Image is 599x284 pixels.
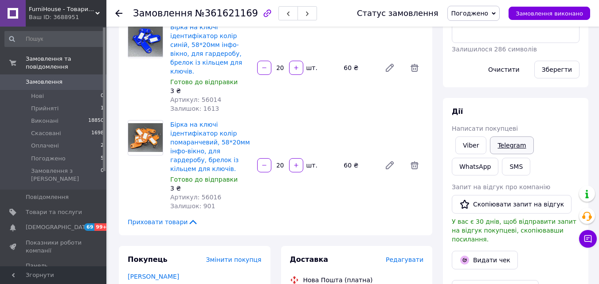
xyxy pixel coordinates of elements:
[29,13,106,21] div: Ваш ID: 3688951
[455,136,486,154] a: Viber
[128,273,179,280] a: [PERSON_NAME]
[452,251,518,269] button: Видати чек
[128,218,198,226] span: Приховати товари
[406,59,423,77] span: Видалити
[101,167,104,183] span: 0
[170,202,215,210] span: Залишок: 901
[31,117,59,125] span: Виконані
[452,218,576,243] span: У вас є 30 днів, щоб відправити запит на відгук покупцеві, скопіювавши посилання.
[26,78,63,86] span: Замовлення
[101,155,104,163] span: 5
[31,92,44,100] span: Нові
[26,193,69,201] span: Повідомлення
[170,105,219,112] span: Залишок: 1613
[31,142,59,150] span: Оплачені
[170,184,250,193] div: 3 ₴
[170,176,238,183] span: Готово до відправки
[91,129,104,137] span: 1698
[101,142,104,150] span: 2
[490,136,533,154] a: Telegram
[115,9,122,18] div: Повернутися назад
[481,61,527,78] button: Очистити
[88,117,104,125] span: 18850
[451,10,489,17] span: Погоджено
[31,167,101,183] span: Замовлення з [PERSON_NAME]
[452,195,572,214] button: Скопіювати запит на відгук
[170,121,250,172] a: Бірка на ключі ідентифікатор колір помаранчевий, 58*20мм інфо-вікно, для гардеробу, брелок із кіл...
[579,230,597,248] button: Чат з покупцем
[26,208,82,216] span: Товари та послуги
[452,158,498,175] a: WhatsApp
[340,62,377,74] div: 60 ₴
[534,61,579,78] button: Зберегти
[452,46,537,53] span: Залишилося 286 символів
[304,63,318,72] div: шт.
[195,8,258,19] span: №361621169
[170,78,238,86] span: Готово до відправки
[133,8,192,19] span: Замовлення
[128,23,163,57] img: Бірка на ключі ідентифікатор колір синій, 58*20мм інфо-вікно, для гардеробу, брелок із кільцем дл...
[94,223,109,231] span: 99+
[26,262,82,278] span: Панель управління
[170,96,221,103] span: Артикул: 56014
[31,129,61,137] span: Скасовані
[290,255,329,264] span: Доставка
[406,156,423,174] span: Видалити
[304,161,318,170] div: шт.
[381,156,399,174] a: Редагувати
[29,5,95,13] span: FurniHouse - Товари для дому та саду
[381,59,399,77] a: Редагувати
[4,31,105,47] input: Пошук
[128,123,163,152] img: Бірка на ключі ідентифікатор колір помаранчевий, 58*20мм інфо-вікно, для гардеробу, брелок із кіл...
[26,239,82,255] span: Показники роботи компанії
[84,223,94,231] span: 69
[26,223,91,231] span: [DEMOGRAPHIC_DATA]
[386,256,423,263] span: Редагувати
[357,9,438,18] div: Статус замовлення
[101,105,104,113] span: 1
[509,7,590,20] button: Замовлення виконано
[170,23,242,75] a: Бірка на ключі ідентифікатор колір синій, 58*20мм інфо-вікно, для гардеробу, брелок із кільцем дл...
[170,194,221,201] span: Артикул: 56016
[452,125,518,132] span: Написати покупцеві
[128,255,168,264] span: Покупець
[101,92,104,100] span: 0
[31,155,66,163] span: Погоджено
[516,10,583,17] span: Замовлення виконано
[340,159,377,171] div: 60 ₴
[26,55,106,71] span: Замовлення та повідомлення
[170,86,250,95] div: 3 ₴
[206,256,262,263] span: Змінити покупця
[31,105,59,113] span: Прийняті
[452,107,463,116] span: Дії
[502,158,530,175] button: SMS
[452,183,550,191] span: Запит на відгук про компанію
